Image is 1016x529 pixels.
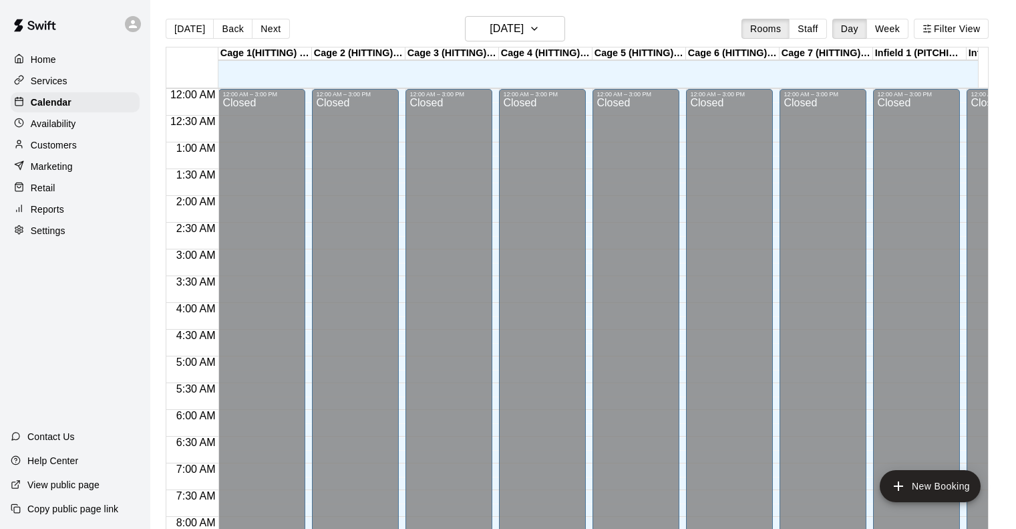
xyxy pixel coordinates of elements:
span: 1:00 AM [173,142,219,154]
span: 5:00 AM [173,356,219,368]
p: Contact Us [27,430,75,443]
p: Calendar [31,96,71,109]
span: 12:30 AM [167,116,219,127]
p: Availability [31,117,76,130]
div: 12:00 AM – 3:00 PM [597,91,675,98]
button: Back [213,19,252,39]
span: 6:00 AM [173,410,219,421]
button: [DATE] [166,19,214,39]
h6: [DATE] [490,19,524,38]
div: Cage 7 (HITTING) - TBK [780,47,873,60]
button: Staff [789,19,827,39]
div: Cage 2 (HITTING)- Hit Trax - TBK [312,47,405,60]
span: 5:30 AM [173,383,219,395]
p: Services [31,74,67,88]
span: 12:00 AM [167,89,219,100]
p: View public page [27,478,100,492]
p: Home [31,53,56,66]
a: Calendar [11,92,140,112]
div: Cage 5 (HITTING) - TBK [592,47,686,60]
a: Settings [11,221,140,241]
span: 2:30 AM [173,223,219,234]
button: add [880,470,981,502]
button: Week [866,19,908,39]
p: Customers [31,138,77,152]
div: 12:00 AM – 3:00 PM [222,91,301,98]
p: Help Center [27,454,78,467]
span: 7:00 AM [173,463,219,475]
div: 12:00 AM – 3:00 PM [784,91,862,98]
p: Marketing [31,160,73,173]
span: 8:00 AM [173,517,219,528]
span: 4:00 AM [173,303,219,314]
button: Next [252,19,289,39]
p: Settings [31,224,65,237]
div: 12:00 AM – 3:00 PM [409,91,488,98]
span: 2:00 AM [173,196,219,207]
div: Infield 1 (PITCHING) - TBK [873,47,967,60]
div: Cage 6 (HITTING) - TBK [686,47,780,60]
button: [DATE] [465,16,565,41]
p: Copy public page link [27,502,118,516]
div: 12:00 AM – 3:00 PM [877,91,956,98]
div: 12:00 AM – 3:00 PM [316,91,395,98]
span: 3:30 AM [173,276,219,288]
span: 7:30 AM [173,490,219,502]
a: Reports [11,199,140,219]
span: 4:30 AM [173,330,219,341]
span: 1:30 AM [173,169,219,181]
a: Availability [11,114,140,134]
a: Marketing [11,156,140,177]
p: Retail [31,181,55,195]
a: Retail [11,178,140,198]
button: Day [832,19,867,39]
div: 12:00 AM – 3:00 PM [690,91,769,98]
a: Services [11,71,140,91]
p: Reports [31,203,64,216]
div: Cage 3 (HITTING) - TBK [405,47,499,60]
a: Home [11,49,140,70]
span: 3:00 AM [173,249,219,261]
button: Filter View [914,19,989,39]
div: Cage 1(HITTING) - Hit Trax - TBK [218,47,312,60]
button: Rooms [741,19,790,39]
div: Cage 4 (HITTING) - TBK [499,47,592,60]
div: 12:00 AM – 3:00 PM [503,91,582,98]
a: Customers [11,135,140,155]
span: 6:30 AM [173,437,219,448]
